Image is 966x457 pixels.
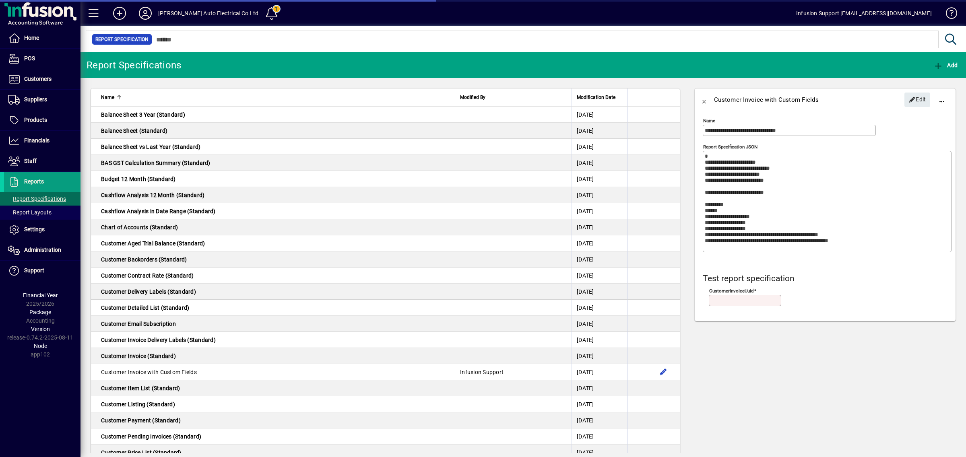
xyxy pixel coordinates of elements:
td: [DATE] [572,316,627,332]
td: [DATE] [572,396,627,412]
span: Modified By [460,93,485,102]
span: Customer Item List (Standard) [101,385,180,391]
span: Customer Price List (Standard) [101,449,182,456]
span: Package [29,309,51,315]
span: POS [24,55,35,62]
div: Infusion Support [EMAIL_ADDRESS][DOMAIN_NAME] [796,7,932,20]
button: Profile [132,6,158,21]
span: Products [24,117,47,123]
span: Version [31,326,50,332]
td: [DATE] [572,171,627,187]
td: [DATE] [572,235,627,251]
span: Cashflow Analysis 12 Month (Standard) [101,192,204,198]
span: Customer Backorders (Standard) [101,256,187,263]
span: Customer Aged Trial Balance (Standard) [101,240,205,247]
span: Customer Payment (Standard) [101,417,181,424]
span: Customer Delivery Labels (Standard) [101,288,196,295]
td: [DATE] [572,155,627,171]
span: Name [101,93,114,102]
a: Suppliers [4,90,80,110]
span: Customer Email Subscription [101,321,176,327]
td: [DATE] [572,428,627,445]
td: [DATE] [572,187,627,203]
span: Financial Year [23,292,58,298]
span: Support [24,267,44,274]
div: Customer Invoice with Custom Fields [714,93,819,106]
span: Customer Listing (Standard) [101,401,175,408]
a: Settings [4,220,80,240]
span: Cashflow Analysis in Date Range (Standard) [101,208,216,214]
span: Reports [24,178,44,185]
div: Name [101,93,450,102]
a: Staff [4,151,80,171]
a: Knowledge Base [940,2,956,28]
span: Report Layouts [8,209,52,216]
span: Suppliers [24,96,47,103]
button: Add [931,58,960,72]
span: Customer Invoice Delivery Labels (Standard) [101,337,216,343]
mat-label: Report Specification JSON [703,144,758,150]
span: Add [933,62,958,68]
div: Modification Date [577,93,623,102]
td: [DATE] [572,268,627,284]
td: [DATE] [572,123,627,139]
button: Add [107,6,132,21]
span: Balance Sheet (Standard) [101,128,167,134]
a: Home [4,28,80,48]
a: Report Layouts [4,206,80,219]
span: Settings [24,226,45,233]
td: [DATE] [572,348,627,364]
td: [DATE] [572,300,627,316]
span: Financials [24,137,50,144]
td: [DATE] [572,364,627,380]
td: [DATE] [572,139,627,155]
div: Report Specifications [87,59,181,72]
a: POS [4,49,80,69]
td: [DATE] [572,251,627,268]
span: Edit [909,93,926,106]
span: Home [24,35,39,41]
mat-label: Name [703,118,715,124]
span: Budget 12 Month (Standard) [101,176,176,182]
span: Customer Invoice (Standard) [101,353,176,359]
span: Customer Detailed List (Standard) [101,305,189,311]
td: [DATE] [572,284,627,300]
a: Financials [4,131,80,151]
button: Edit [904,93,930,107]
a: Report Specifications [4,192,80,206]
span: Customers [24,76,52,82]
span: BAS GST Calculation Summary (Standard) [101,160,211,166]
span: Report Specifications [8,196,66,202]
a: Support [4,261,80,281]
span: Balance Sheet 3 Year (Standard) [101,111,185,118]
div: [PERSON_NAME] Auto Electrical Co Ltd [158,7,258,20]
span: Modification Date [577,93,615,102]
a: Products [4,110,80,130]
span: Report Specification [95,35,149,43]
span: Balance Sheet vs Last Year (Standard) [101,144,200,150]
td: [DATE] [572,203,627,219]
span: Customer Contract Rate (Standard) [101,272,194,279]
span: Node [34,343,47,349]
a: Customers [4,69,80,89]
mat-label: customerInvoiceUuid [709,288,754,294]
span: Customer Invoice with Custom Fields [101,369,197,375]
span: Chart of Accounts (Standard) [101,224,178,231]
span: Customer Pending Invoices (Standard) [101,433,201,440]
span: Staff [24,158,37,164]
a: Administration [4,240,80,260]
td: [DATE] [572,107,627,123]
button: Back [695,90,714,109]
h4: Test report specification [703,274,952,284]
span: Administration [24,247,61,253]
span: Infusion Support [460,369,504,375]
button: More options [932,90,952,109]
td: [DATE] [572,332,627,348]
td: [DATE] [572,412,627,428]
td: [DATE] [572,219,627,235]
td: [DATE] [572,380,627,396]
button: Edit [657,366,670,379]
